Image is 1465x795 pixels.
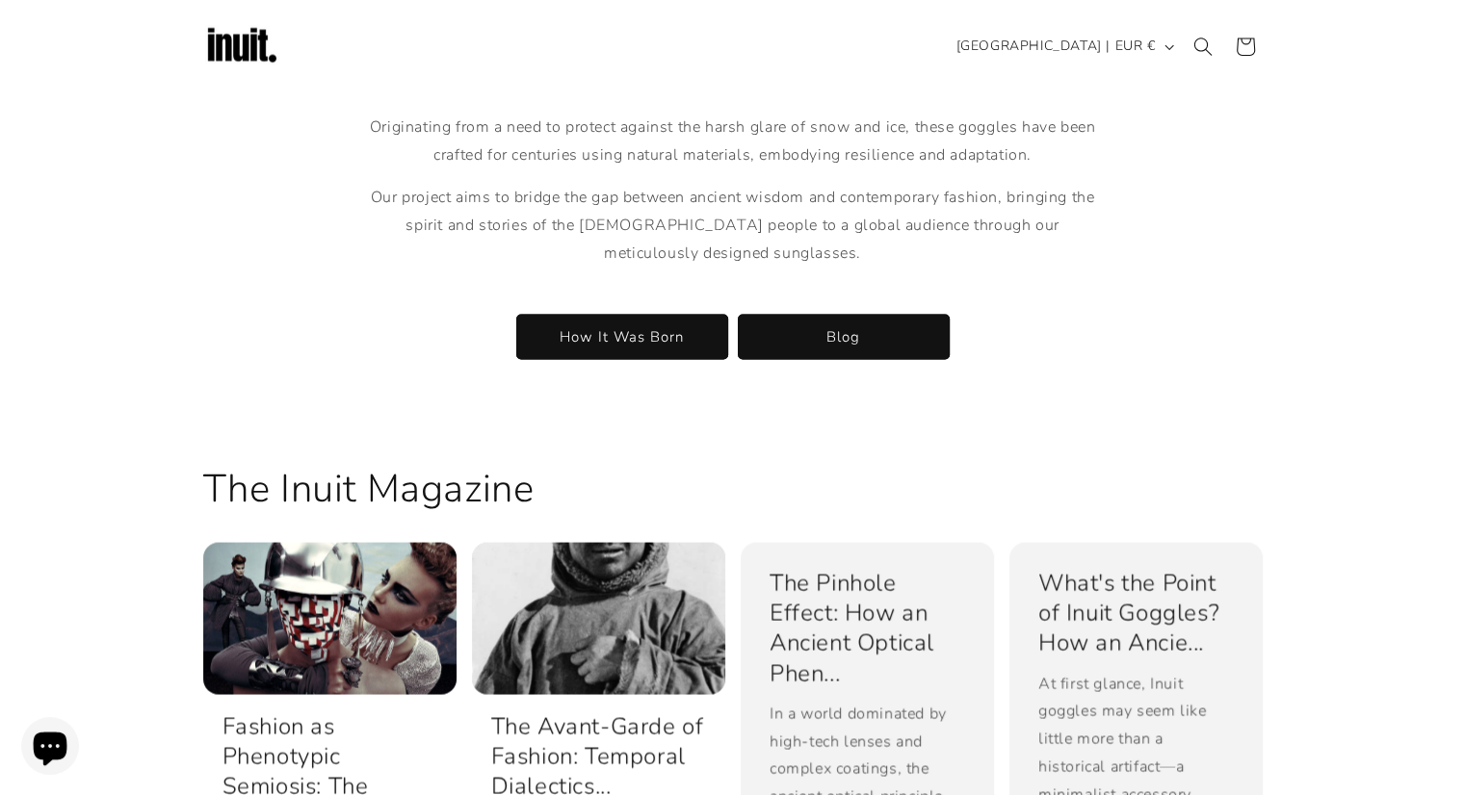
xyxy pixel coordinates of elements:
[956,36,1156,56] span: [GEOGRAPHIC_DATA] | EUR €
[516,314,728,359] a: How It Was Born
[945,28,1182,64] button: [GEOGRAPHIC_DATA] | EUR €
[203,8,280,85] img: Inuit Logo
[15,717,85,780] inbox-online-store-chat: Shopify online store chat
[1182,25,1224,67] summary: Search
[738,314,950,359] a: Blog
[357,184,1109,295] p: Our project aims to bridge the gap between ancient wisdom and contemporary fashion, bringing the ...
[1038,568,1234,658] a: What's the Point of Inuit Goggles? How an Ancie...
[203,463,535,513] h2: The Inuit Magazine
[357,114,1109,169] p: Originating from a need to protect against the harsh glare of snow and ice, these goggles have be...
[770,568,965,688] a: The Pinhole Effect: How an Ancient Optical Phen...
